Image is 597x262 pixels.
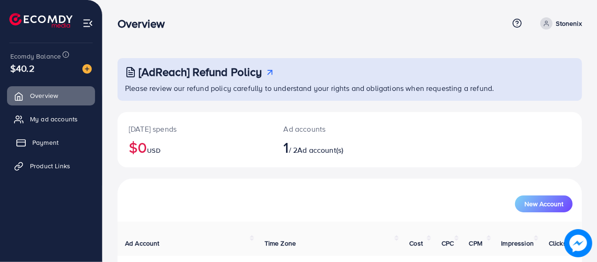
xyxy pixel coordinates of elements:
[118,17,172,30] h3: Overview
[82,18,93,29] img: menu
[30,114,78,124] span: My ad accounts
[501,239,534,248] span: Impression
[7,110,95,128] a: My ad accounts
[10,52,61,61] span: Ecomdy Balance
[30,161,70,171] span: Product Links
[409,239,423,248] span: Cost
[32,138,59,147] span: Payment
[549,239,567,248] span: Clicks
[297,145,343,155] span: Ad account(s)
[30,91,58,100] span: Overview
[7,133,95,152] a: Payment
[10,61,35,75] span: $40.2
[129,123,261,135] p: [DATE] spends
[565,230,592,257] img: image
[284,123,377,135] p: Ad accounts
[284,138,377,156] h2: / 2
[442,239,454,248] span: CPC
[265,239,296,248] span: Time Zone
[82,64,92,74] img: image
[139,65,262,79] h3: [AdReach] Refund Policy
[125,82,576,94] p: Please review our refund policy carefully to understand your rights and obligations when requesti...
[147,146,160,155] span: USD
[7,86,95,105] a: Overview
[537,17,582,30] a: Stonenix
[469,239,482,248] span: CPM
[9,13,73,28] img: logo
[556,18,582,29] p: Stonenix
[125,239,160,248] span: Ad Account
[284,136,289,158] span: 1
[7,157,95,175] a: Product Links
[524,201,563,207] span: New Account
[515,195,573,212] button: New Account
[129,138,261,156] h2: $0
